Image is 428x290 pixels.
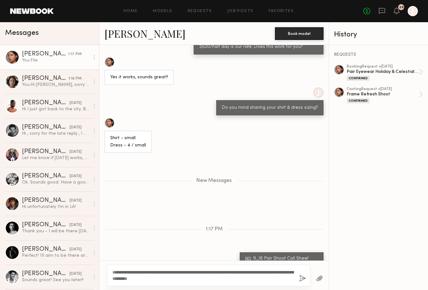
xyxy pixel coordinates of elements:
div: [PERSON_NAME] [22,51,68,57]
a: Requests [188,9,212,13]
div: [PERSON_NAME] [22,173,70,179]
div: Hi I just got back to the city. But if you have another casting date let me know! [22,106,90,112]
a: 9_16 Pair Shoot Call Sheet.pdf58.28 KBClick to download [245,256,320,265]
div: Hi , sorry for the late reply , I wasn’t active on the app . I’m currently in [GEOGRAPHIC_DATA]. ... [22,131,90,137]
div: [DATE] [70,247,82,253]
div: History [334,31,423,38]
div: Ok. Sounds good. Have a good one! I am actually shooting in [GEOGRAPHIC_DATA] [DATE] as well. Tha... [22,179,90,185]
div: casting Request • [DATE] [347,87,419,91]
div: [PERSON_NAME] [22,222,70,228]
div: [DATE] [70,198,82,204]
div: [PERSON_NAME] [22,246,70,253]
div: [PERSON_NAME] [22,271,70,277]
a: J [408,6,418,16]
div: Yes it works, sounds great!! [110,74,168,81]
div: You: Hi [PERSON_NAME], sorry about that! We've pushed the shoot- will reach out about the next on... [22,82,90,88]
span: New Messages [196,178,232,184]
div: You: File [22,57,90,63]
div: 1:17 PM [68,51,82,57]
div: 1:16 PM [68,76,82,82]
span: Messages [5,29,39,37]
a: Book model [275,30,324,36]
div: Let me know if [DATE] works, anytime! No chages I promise :) [22,155,90,161]
div: Shirt - small Dress - 4 / small [110,135,146,149]
div: Thank you - I will be there [DATE] at 1pm. Looking forward to it! [22,228,90,234]
div: Confirmed [347,76,370,81]
div: [DATE] [70,173,82,179]
div: [PERSON_NAME] [22,75,68,82]
div: [DATE] [70,125,82,131]
a: bookingRequest •[DATE]Pair Eyewear Holiday & Celestial Dreams Collection ShootConfirmed [347,65,423,81]
div: Sounds great! See you later!! [22,277,90,283]
a: [PERSON_NAME] [104,27,185,40]
a: Job Posts [227,9,254,13]
div: [PERSON_NAME] [22,197,70,204]
a: castingRequest •[DATE]Frame Refresh ShootConfirmed [347,87,423,103]
div: Frame Refresh Shoot [347,91,419,97]
div: [DATE] [70,271,82,277]
div: Hi unfortunately I’m in LA! [22,204,90,210]
div: Pair Eyewear Holiday & Celestial Dreams Collection Shoot [347,69,419,75]
div: Confirmed [347,98,370,103]
div: Perfect! I’ll aim to be there around 12:30 [22,253,90,259]
a: Favorites [269,9,294,13]
button: Book model [275,27,324,40]
div: [PERSON_NAME] [22,124,70,131]
span: 1:17 PM [206,227,223,232]
div: 29 [399,6,404,9]
a: Models [153,9,172,13]
div: Do you mind sharing your shirt & dress sizing? [222,104,318,112]
div: [DATE] [70,149,82,155]
div: [DATE] [70,100,82,106]
div: REQUESTS [334,53,423,57]
a: Home [124,9,138,13]
div: 9_16 Pair Shoot Call Sheet [253,256,320,261]
div: [PERSON_NAME] [22,100,70,106]
div: booking Request • [DATE] [347,65,419,69]
div: [PERSON_NAME] [22,149,70,155]
div: [DATE] [70,222,82,228]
